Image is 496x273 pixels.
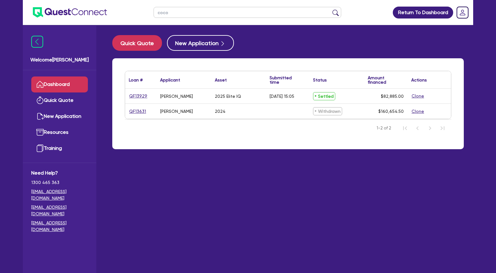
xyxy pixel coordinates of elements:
div: [DATE] 15:05 [270,94,294,99]
div: [PERSON_NAME] [160,109,193,114]
img: new-application [36,113,44,120]
div: Asset [215,78,227,82]
span: $160,654.50 [378,109,404,114]
button: Last Page [436,122,449,134]
img: icon-menu-close [31,36,43,48]
div: 2025 Elite IQ [215,94,241,99]
span: Need Help? [31,169,88,177]
button: New Application [167,35,234,51]
button: Clone [411,92,424,100]
div: Status [313,78,327,82]
span: Settled [313,92,335,100]
span: 1-2 of 2 [377,125,391,131]
button: Previous Page [411,122,424,134]
img: quick-quote [36,97,44,104]
div: 2024 [215,109,225,114]
a: Resources [31,124,88,140]
a: Quick Quote [112,35,167,51]
span: $82,885.00 [381,94,404,99]
img: resources [36,129,44,136]
button: First Page [399,122,411,134]
div: Applicant [160,78,180,82]
a: New Application [31,108,88,124]
a: QF13631 [129,108,146,115]
div: Actions [411,78,427,82]
span: Withdrawn [313,107,342,115]
div: Submitted time [270,76,300,84]
a: Quick Quote [31,92,88,108]
div: Amount financed [368,76,404,84]
button: Clone [411,108,424,115]
div: Loan # [129,78,143,82]
img: quest-connect-logo-blue [33,7,107,18]
a: Return To Dashboard [393,7,453,18]
a: [EMAIL_ADDRESS][DOMAIN_NAME] [31,188,88,202]
a: QF13929 [129,92,148,100]
a: Training [31,140,88,156]
img: training [36,144,44,152]
span: 1300 465 363 [31,179,88,186]
button: Quick Quote [112,35,162,51]
span: Welcome [PERSON_NAME] [30,56,89,64]
a: Dropdown toggle [454,4,471,21]
div: [PERSON_NAME] [160,94,193,99]
button: Next Page [424,122,436,134]
input: Search by name, application ID or mobile number... [154,7,341,18]
a: [EMAIL_ADDRESS][DOMAIN_NAME] [31,220,88,233]
a: [EMAIL_ADDRESS][DOMAIN_NAME] [31,204,88,217]
a: Dashboard [31,76,88,92]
